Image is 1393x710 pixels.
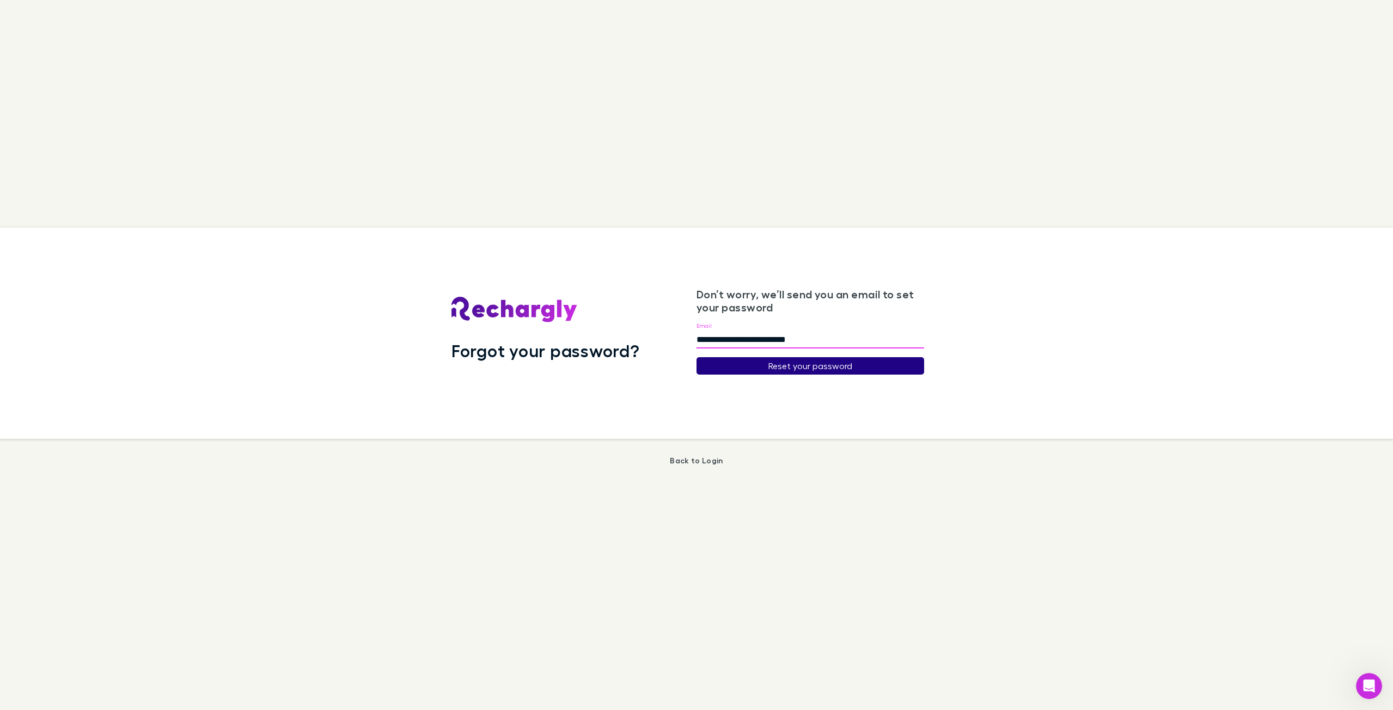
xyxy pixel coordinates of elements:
button: Reset your password [696,357,924,375]
iframe: Intercom live chat [1356,673,1382,699]
a: Back to Login [670,456,723,465]
h3: Don’t worry, we’ll send you an email to set your password [696,287,924,314]
label: Email [696,322,711,330]
img: Rechargly's Logo [451,297,578,323]
h1: Forgot your password? [451,340,639,361]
